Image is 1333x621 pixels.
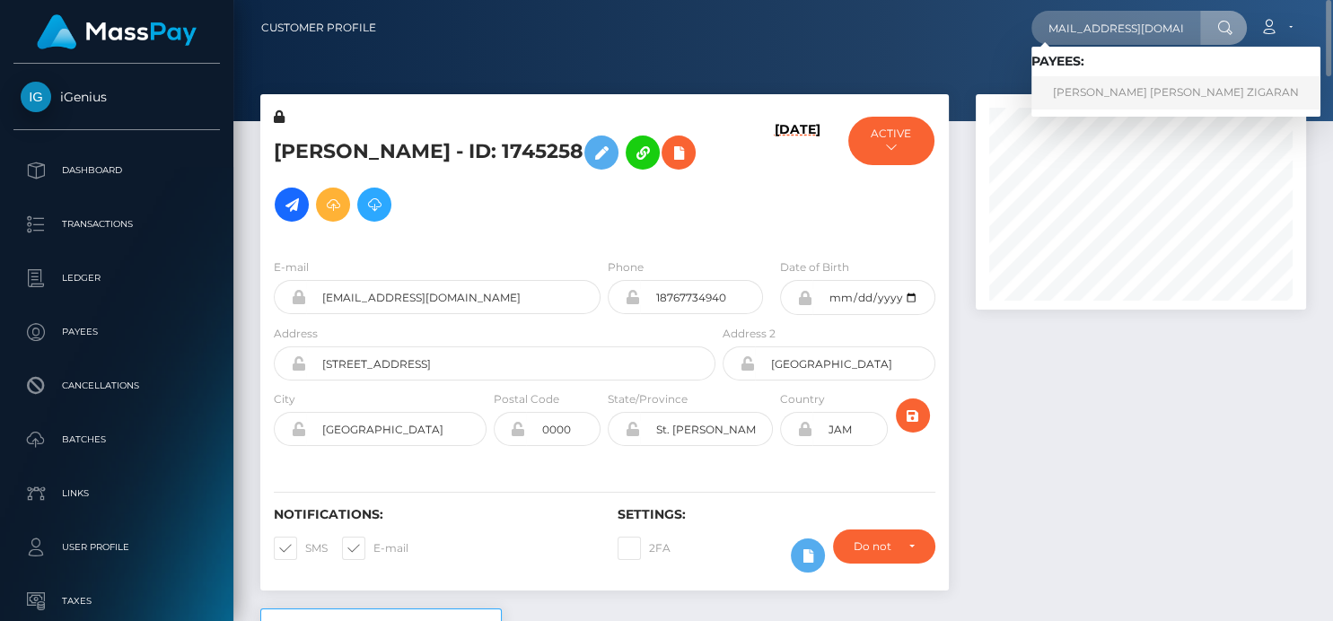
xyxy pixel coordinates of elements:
[780,259,849,276] label: Date of Birth
[833,529,935,564] button: Do not require
[780,391,825,407] label: Country
[775,122,820,237] h6: [DATE]
[274,127,706,231] h5: [PERSON_NAME] - ID: 1745258
[13,417,220,462] a: Batches
[1031,54,1320,69] h6: Payees:
[13,202,220,247] a: Transactions
[274,326,318,342] label: Address
[21,372,213,399] p: Cancellations
[21,319,213,345] p: Payees
[1031,11,1200,45] input: Search...
[21,480,213,507] p: Links
[1031,76,1320,109] a: [PERSON_NAME] [PERSON_NAME] ZIGARAN
[21,426,213,453] p: Batches
[854,539,894,554] div: Do not require
[13,310,220,354] a: Payees
[275,188,309,222] a: Initiate Payout
[608,259,644,276] label: Phone
[494,391,559,407] label: Postal Code
[274,391,295,407] label: City
[274,259,309,276] label: E-mail
[21,157,213,184] p: Dashboard
[608,391,688,407] label: State/Province
[37,14,197,49] img: MassPay Logo
[13,525,220,570] a: User Profile
[13,89,220,105] span: iGenius
[21,265,213,292] p: Ledger
[13,148,220,193] a: Dashboard
[618,537,671,560] label: 2FA
[13,471,220,516] a: Links
[274,507,591,522] h6: Notifications:
[274,537,328,560] label: SMS
[618,507,934,522] h6: Settings:
[723,326,776,342] label: Address 2
[13,256,220,301] a: Ledger
[13,363,220,408] a: Cancellations
[21,588,213,615] p: Taxes
[342,537,408,560] label: E-mail
[261,9,376,47] a: Customer Profile
[848,117,934,165] button: ACTIVE
[21,82,51,112] img: iGenius
[21,534,213,561] p: User Profile
[21,211,213,238] p: Transactions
